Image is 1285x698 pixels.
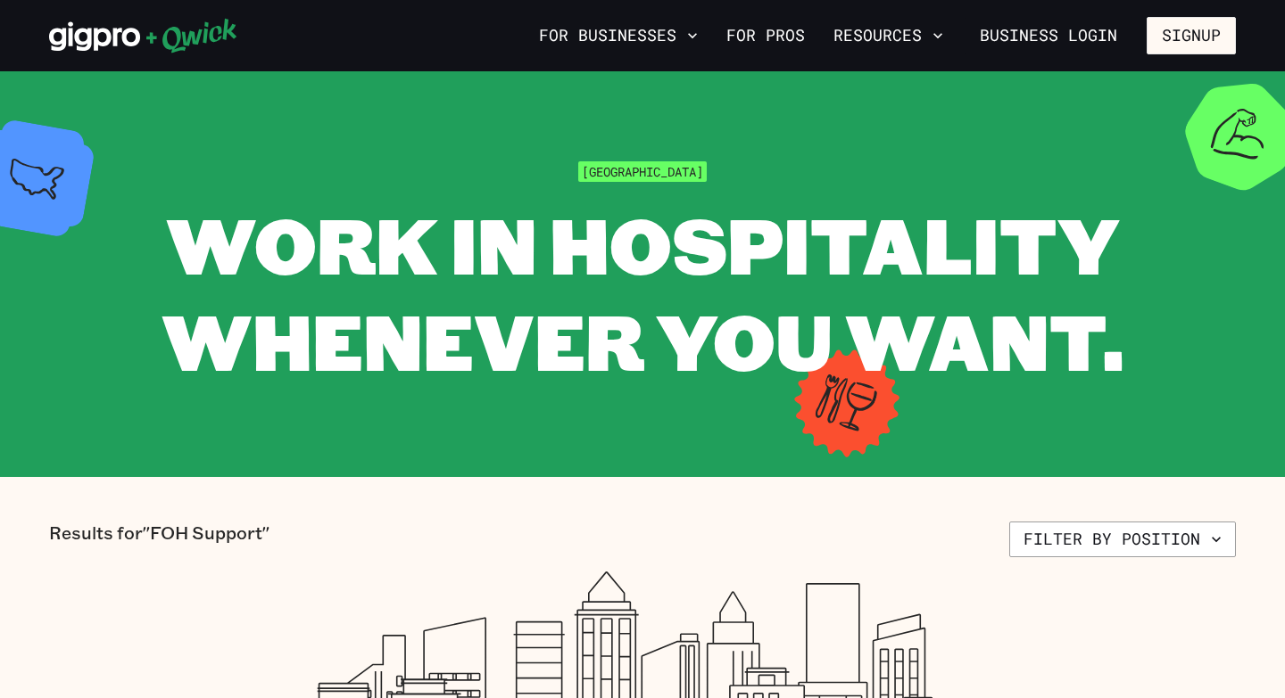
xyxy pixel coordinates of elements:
button: For Businesses [532,21,705,51]
span: WORK IN HOSPITALITY WHENEVER YOU WANT. [162,193,1123,391]
button: Signup [1147,17,1236,54]
button: Resources [826,21,950,51]
span: [GEOGRAPHIC_DATA] [578,161,707,182]
a: Business Login [965,17,1132,54]
button: Filter by position [1009,521,1236,557]
a: For Pros [719,21,812,51]
p: Results for "FOH Support" [49,521,269,557]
